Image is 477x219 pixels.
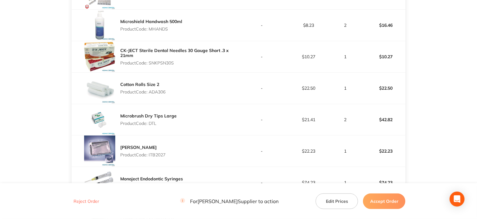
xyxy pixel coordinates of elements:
[239,117,285,122] p: -
[359,112,405,127] p: $42.82
[120,26,182,31] p: Product Code: MHANDS
[120,82,159,87] a: Cotton Rolls Size 2
[332,54,359,59] p: 1
[180,198,279,204] p: For [PERSON_NAME] Supplier to action
[72,198,101,204] button: Reject Order
[120,19,182,24] a: Microshield Handwash 500ml
[84,10,115,41] img: eGJoZGUyOQ
[120,152,165,157] p: Product Code: ITB2027
[359,175,405,190] p: $74.23
[332,117,359,122] p: 2
[286,86,332,91] p: $22.50
[84,136,115,167] img: bXNxZjZzcQ
[120,48,229,58] a: CK-JECT Sterile Dental Needles 30 Gauge Short .3 x 21mm
[359,18,405,33] p: $16.46
[239,23,285,28] p: -
[84,73,115,104] img: b2Q5dTBqYQ
[120,145,157,150] a: [PERSON_NAME]
[359,49,405,64] p: $10.27
[332,86,359,91] p: 1
[84,167,115,198] img: bmNkemVpaA
[239,54,285,59] p: -
[120,89,165,94] p: Product Code: ADA306
[239,86,285,91] p: -
[286,54,332,59] p: $10.27
[239,180,285,185] p: -
[286,23,332,28] p: $8.23
[84,104,115,135] img: NTFkdzlxdA
[286,149,332,154] p: $22.23
[120,176,183,182] a: Monoject Endodontic Syringes
[332,149,359,154] p: 1
[239,149,285,154] p: -
[359,144,405,159] p: $22.23
[286,180,332,185] p: $74.23
[286,117,332,122] p: $21.41
[120,121,177,126] p: Product Code: DTL
[332,180,359,185] p: 1
[363,193,405,209] button: Accept Order
[332,23,359,28] p: 2
[120,113,177,119] a: Microbrush Dry Tips Large
[450,192,465,207] div: Open Intercom Messenger
[84,41,115,72] img: emV4djJ1cQ
[359,81,405,96] p: $22.50
[316,193,358,209] button: Edit Prices
[120,60,239,65] p: Product Code: SNKPSN30S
